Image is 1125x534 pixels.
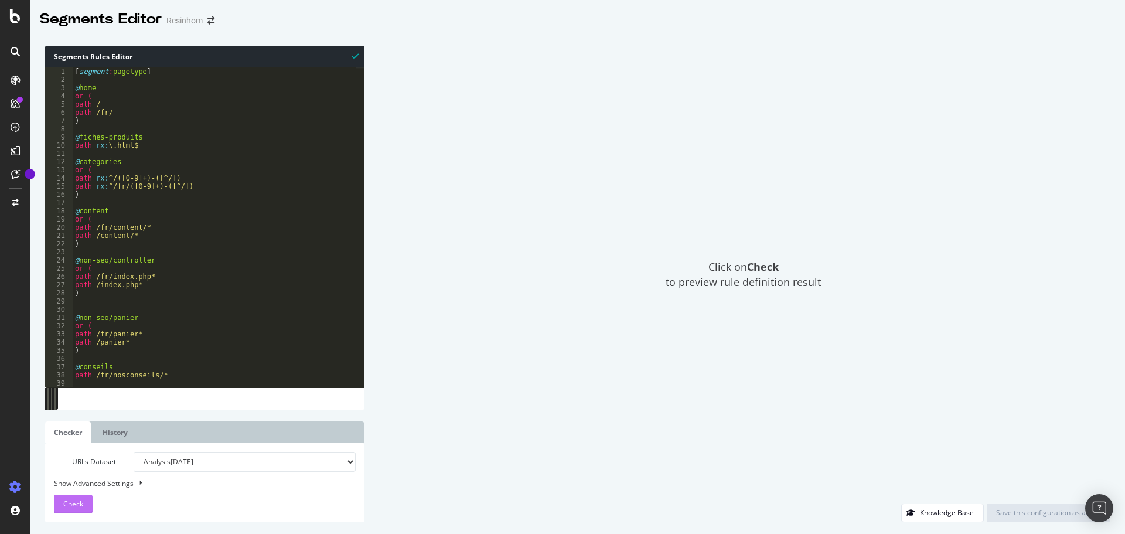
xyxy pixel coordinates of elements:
[45,240,73,248] div: 22
[45,199,73,207] div: 17
[207,16,214,25] div: arrow-right-arrow-left
[45,379,73,387] div: 39
[45,46,364,67] div: Segments Rules Editor
[45,338,73,346] div: 34
[45,108,73,117] div: 6
[45,371,73,379] div: 38
[45,297,73,305] div: 29
[747,260,779,274] strong: Check
[45,215,73,223] div: 19
[45,452,125,472] label: URLs Dataset
[352,50,359,62] span: Syntax is valid
[45,133,73,141] div: 9
[45,141,73,149] div: 10
[45,322,73,330] div: 32
[54,495,93,513] button: Check
[45,84,73,92] div: 3
[45,117,73,125] div: 7
[45,166,73,174] div: 13
[166,15,203,26] div: Resinhom
[45,125,73,133] div: 8
[45,100,73,108] div: 5
[45,174,73,182] div: 14
[666,260,821,290] span: Click on to preview rule definition result
[94,421,137,443] a: History
[45,223,73,232] div: 20
[45,289,73,297] div: 28
[45,149,73,158] div: 11
[1085,494,1113,522] div: Open Intercom Messenger
[901,508,984,518] a: Knowledge Base
[45,92,73,100] div: 4
[25,169,35,179] div: Tooltip anchor
[45,330,73,338] div: 33
[40,9,162,29] div: Segments Editor
[45,158,73,166] div: 12
[920,508,974,518] div: Knowledge Base
[45,346,73,355] div: 35
[996,508,1101,518] div: Save this configuration as active
[45,67,73,76] div: 1
[45,387,73,396] div: 40
[45,76,73,84] div: 2
[45,478,347,489] div: Show Advanced Settings
[45,264,73,273] div: 25
[45,256,73,264] div: 24
[45,207,73,215] div: 18
[45,281,73,289] div: 27
[45,191,73,199] div: 16
[45,421,91,443] a: Checker
[45,273,73,281] div: 26
[45,182,73,191] div: 15
[45,355,73,363] div: 36
[45,305,73,314] div: 30
[901,504,984,522] button: Knowledge Base
[45,248,73,256] div: 23
[45,363,73,371] div: 37
[63,499,83,509] span: Check
[45,232,73,240] div: 21
[45,314,73,322] div: 31
[987,504,1110,522] button: Save this configuration as active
